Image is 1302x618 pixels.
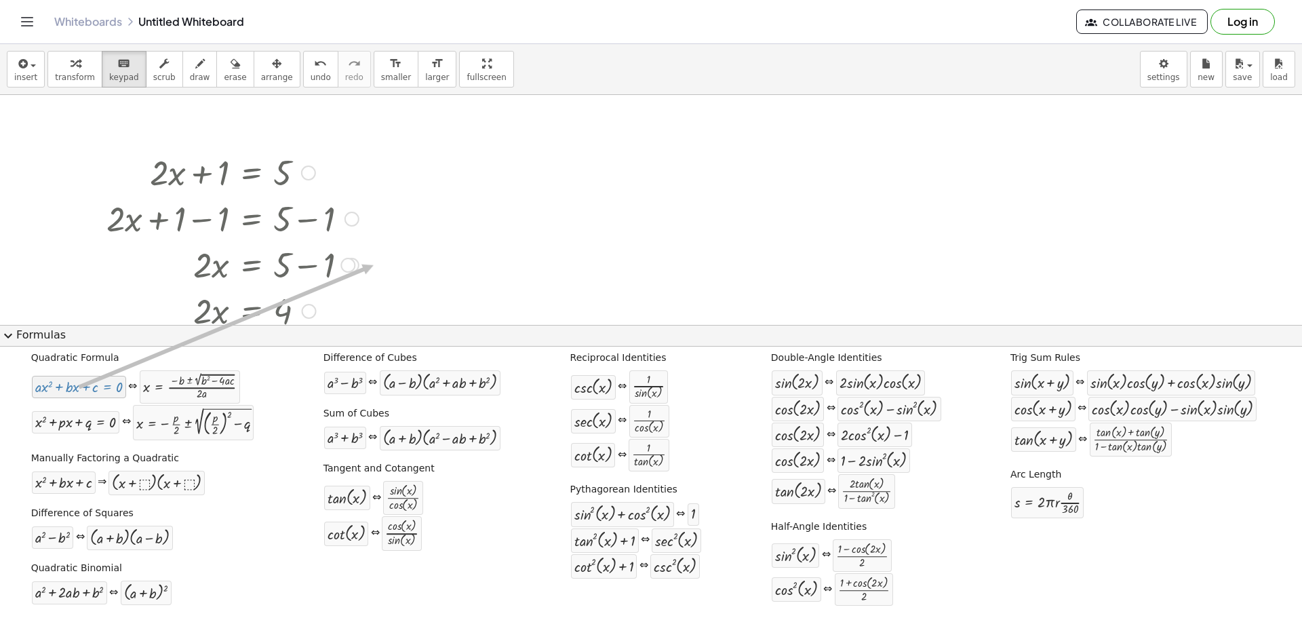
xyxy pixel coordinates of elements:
[338,51,371,88] button: redoredo
[1010,468,1061,482] label: Arc Length
[1010,351,1080,365] label: Trig Sum Rules
[323,351,417,365] label: Difference of Cubes
[822,547,831,563] div: ⇔
[216,51,254,88] button: erase
[153,73,176,82] span: scrub
[639,558,648,574] div: ⇔
[323,407,389,421] label: Sum of Cubes
[827,453,835,469] div: ⇔
[381,73,411,82] span: smaller
[254,51,300,88] button: arrange
[618,448,627,463] div: ⇔
[311,73,331,82] span: undo
[31,351,119,365] label: Quadratic Formula
[16,11,38,33] button: Toggle navigation
[825,375,833,391] div: ⇔
[31,507,134,520] label: Difference of Squares
[676,507,685,522] div: ⇔
[261,73,293,82] span: arrange
[425,73,449,82] span: larger
[459,51,513,88] button: fullscreen
[31,562,122,575] label: Quadratic Binomial
[1270,73,1288,82] span: load
[76,530,85,545] div: ⇔
[117,56,130,72] i: keyboard
[128,379,137,395] div: ⇔
[570,351,667,365] label: Reciprocal Identities
[314,56,327,72] i: undo
[618,413,627,429] div: ⇔
[1076,375,1084,391] div: ⇔
[1076,9,1208,34] button: Collaborate Live
[1198,73,1215,82] span: new
[823,582,832,598] div: ⇔
[47,51,102,88] button: transform
[374,51,418,88] button: format_sizesmaller
[1210,9,1275,35] button: Log in
[467,73,506,82] span: fullscreen
[371,526,380,541] div: ⇔
[1078,401,1086,417] div: ⇔
[190,73,210,82] span: draw
[122,414,131,430] div: ⇔
[827,401,835,417] div: ⇔
[55,73,95,82] span: transform
[1088,16,1196,28] span: Collaborate Live
[1263,51,1295,88] button: load
[146,51,183,88] button: scrub
[1225,51,1260,88] button: save
[1190,51,1223,88] button: new
[1140,51,1187,88] button: settings
[418,51,456,88] button: format_sizelarger
[1147,73,1180,82] span: settings
[323,462,435,476] label: Tangent and Cotangent
[98,475,106,490] div: ⇒
[771,520,867,534] label: Half-Angle Identities
[182,51,218,88] button: draw
[641,533,650,548] div: ⇔
[827,427,835,443] div: ⇔
[389,56,402,72] i: format_size
[368,375,377,391] div: ⇔
[431,56,443,72] i: format_size
[109,585,118,601] div: ⇔
[102,51,146,88] button: keyboardkeypad
[54,15,122,28] a: Whiteboards
[1233,73,1252,82] span: save
[348,56,361,72] i: redo
[31,452,179,465] label: Manually Factoring a Quadratic
[109,73,139,82] span: keypad
[224,73,246,82] span: erase
[1078,432,1087,448] div: ⇔
[303,51,338,88] button: undoundo
[771,351,882,365] label: Double-Angle Identities
[14,73,37,82] span: insert
[570,483,677,497] label: Pythagorean Identities
[7,51,45,88] button: insert
[827,484,836,499] div: ⇔
[618,379,627,395] div: ⇔
[372,490,381,506] div: ⇔
[345,73,363,82] span: redo
[368,430,377,446] div: ⇔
